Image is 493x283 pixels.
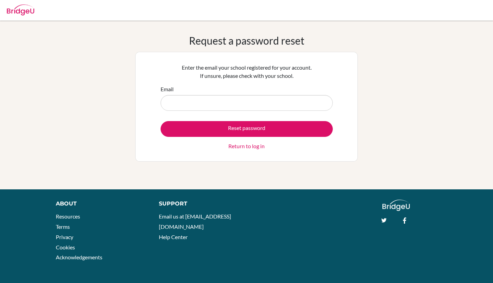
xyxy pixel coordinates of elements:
[56,223,70,230] a: Terms
[159,200,240,208] div: Support
[56,254,102,260] a: Acknowledgements
[382,200,410,211] img: logo_white@2x-f4f0deed5e89b7ecb1c2cc34c3e3d731f90f0f143d5ea2071677605dd97b5244.png
[159,234,188,240] a: Help Center
[56,244,75,250] a: Cookies
[159,213,231,230] a: Email us at [EMAIL_ADDRESS][DOMAIN_NAME]
[161,85,174,93] label: Email
[228,142,265,150] a: Return to log in
[189,34,304,47] h1: Request a password reset
[56,200,143,208] div: About
[56,213,80,220] a: Resources
[161,63,333,80] p: Enter the email your school registered for your account. If unsure, please check with your school.
[56,234,73,240] a: Privacy
[161,121,333,137] button: Reset password
[7,4,34,15] img: Bridge-U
